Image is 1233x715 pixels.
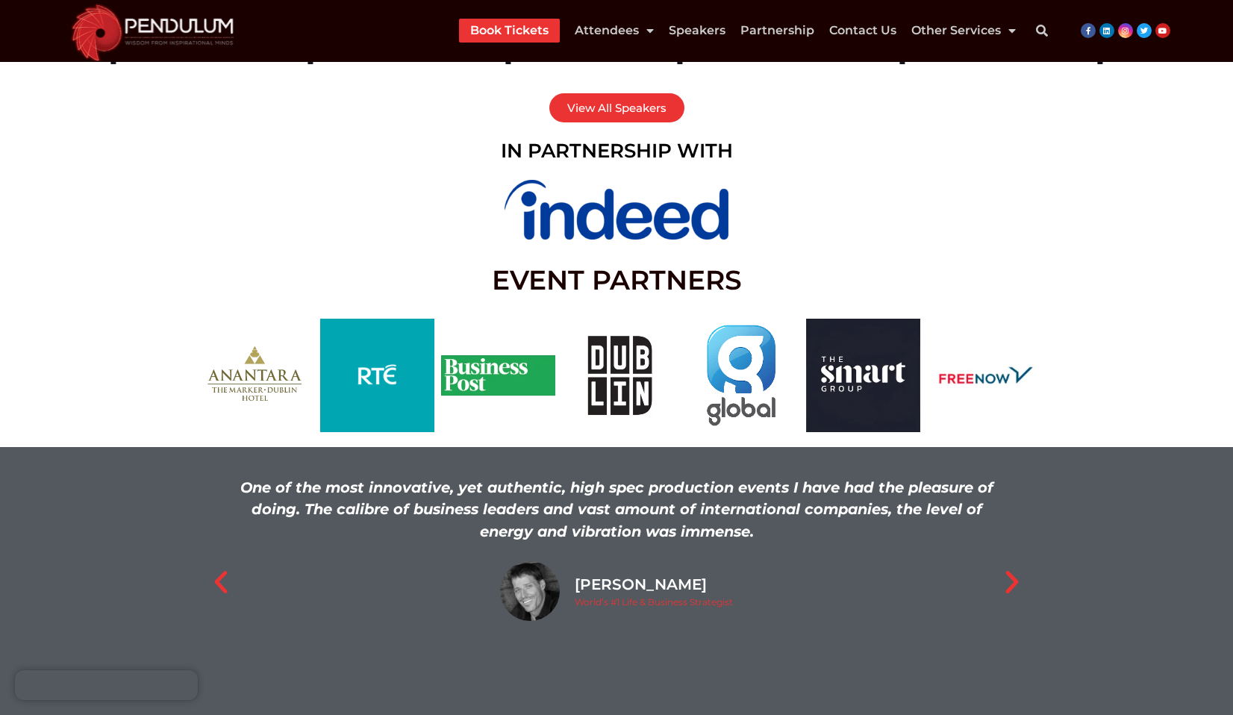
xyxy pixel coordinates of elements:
[505,180,728,240] img: Indeed - Pendulum Summit
[426,14,561,65] a: [PERSON_NAME]
[575,596,733,609] span: World’s #1 Life & Business Strategist
[549,93,684,122] a: View All Speakers
[563,312,677,439] div: 4 / 7
[563,319,677,433] img: Dublin City Council Logo Pendulum Summit 2025
[199,312,313,439] div: Anantara The Marker Dublin
[567,102,667,113] span: View All Speakers
[320,319,434,433] img: RTE Logo Pendulum Summit 2025
[228,14,363,65] a: [PERSON_NAME]
[575,573,733,596] span: [PERSON_NAME]
[15,670,198,700] iframe: Brevo live chat
[470,19,549,43] a: Book Tickets
[563,312,677,439] div: Dublin City Council
[500,561,560,621] img: TONY ROBBINS
[575,19,654,43] a: Attendees
[684,319,799,433] img: Global Logo Pendulum Summit
[320,312,434,439] div: RTE
[441,319,555,433] img: Business Post Logo Pendulum Summit 2025
[441,312,555,439] div: Business Post
[829,19,896,43] a: Contact Us
[459,19,1016,43] nav: Menu
[199,263,1034,298] h2: Event Partners
[199,312,313,439] div: 1 / 7
[820,14,955,65] a: [PERSON_NAME]
[234,477,999,543] div: One of the most innovative, yet authentic, high spec production events I have had the pleasure of...
[320,312,434,439] div: 2 / 7
[219,462,1014,702] div: 9 / 17
[623,14,758,65] a: [PERSON_NAME] MBE
[7,137,1226,164] h3: In Partnership With
[206,567,236,597] div: Previous slide
[927,312,1041,439] div: FreeNow
[740,19,814,43] a: Partnership
[806,319,920,433] img: The Smart Group Logo Pendulum 2025
[806,312,920,439] div: 6 / 7
[31,14,166,65] a: [PERSON_NAME]
[219,462,1014,702] div: Slides
[669,19,725,43] a: Speakers
[927,312,1041,439] div: 7 / 7
[441,312,555,439] div: 3 / 7
[199,319,313,433] img: Anantara The Marker Hotel Dublin Logo Pendulum Summit 2025
[684,312,799,439] div: 5 / 7
[1018,14,1152,65] a: [PERSON_NAME]
[911,19,1016,43] a: Other Services
[806,312,920,439] div: The Smart Group
[684,312,799,439] div: Global
[1027,16,1057,46] div: Search
[997,567,1027,597] div: Next slide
